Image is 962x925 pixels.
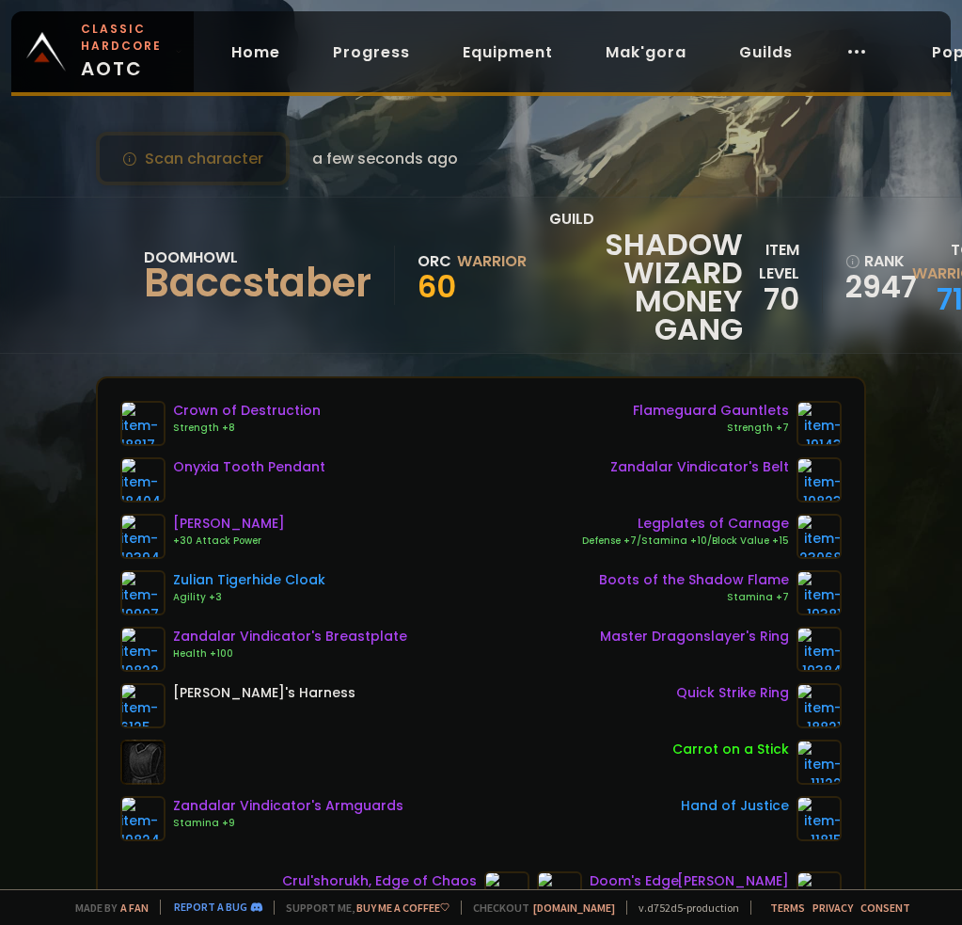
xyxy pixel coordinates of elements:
[633,401,789,421] div: Flameguard Gauntlets
[796,401,842,446] img: item-19143
[120,514,166,559] img: item-19394
[812,901,853,915] a: Privacy
[633,421,789,436] div: Strength +7
[549,207,743,343] div: guild
[173,534,285,549] div: +30 Attack Power
[318,33,425,72] a: Progress
[677,871,789,891] div: [PERSON_NAME]
[173,421,321,436] div: Strength +8
[796,514,842,559] img: item-23068
[173,401,321,421] div: Crown of Destruction
[796,683,842,728] img: item-18821
[457,249,527,273] div: Warrior
[448,33,568,72] a: Equipment
[796,627,842,672] img: item-19384
[96,132,290,185] button: Scan character
[796,740,842,785] img: item-11122
[173,627,407,646] div: Zandalar Vindicator's Breastplate
[796,570,842,615] img: item-19381
[724,33,808,72] a: Guilds
[312,147,458,170] span: a few seconds ago
[216,33,295,72] a: Home
[591,33,702,72] a: Mak'gora
[120,683,166,728] img: item-6125
[590,871,679,891] div: Doom's Edge
[681,796,789,816] div: Hand of Justice
[120,627,166,672] img: item-19822
[144,246,371,269] div: Doomhowl
[173,646,407,662] div: Health +100
[81,21,167,55] small: Classic Hardcore
[796,457,842,502] img: item-19823
[845,249,896,273] div: rank
[743,285,798,313] div: 70
[173,796,403,816] div: Zandalar Vindicator's Armguards
[144,269,371,297] div: Baccstaber
[676,683,789,703] div: Quick Strike Ring
[582,534,789,549] div: Defense +7/Stamina +10/Block Value +15
[120,901,149,915] a: a fan
[173,457,325,477] div: Onyxia Tooth Pendant
[461,901,615,915] span: Checkout
[796,796,842,841] img: item-11815
[173,570,325,590] div: Zulian Tigerhide Cloak
[174,900,247,914] a: Report a bug
[549,231,743,343] span: Shadow Wizard Money Gang
[860,901,910,915] a: Consent
[173,590,325,605] div: Agility +3
[11,11,194,92] a: Classic HardcoreAOTC
[356,901,449,915] a: Buy me a coffee
[418,265,456,308] span: 60
[582,514,789,534] div: Legplates of Carnage
[120,401,166,446] img: item-18817
[64,901,149,915] span: Made by
[743,238,798,285] div: item level
[600,627,789,646] div: Master Dragonslayer's Ring
[81,21,167,83] span: AOTC
[533,901,615,915] a: [DOMAIN_NAME]
[173,514,285,534] div: [PERSON_NAME]
[770,901,805,915] a: Terms
[610,457,789,477] div: Zandalar Vindicator's Belt
[120,570,166,615] img: item-19907
[274,901,449,915] span: Support me,
[418,249,451,273] div: Orc
[626,901,739,915] span: v. d752d5 - production
[120,796,166,841] img: item-19824
[120,457,166,502] img: item-18404
[173,683,355,703] div: [PERSON_NAME]'s Harness
[672,740,789,759] div: Carrot on a Stick
[173,816,403,831] div: Stamina +9
[599,590,789,605] div: Stamina +7
[845,273,896,301] a: 2947
[599,570,789,590] div: Boots of the Shadow Flame
[282,871,477,891] div: Crul'shorukh, Edge of Chaos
